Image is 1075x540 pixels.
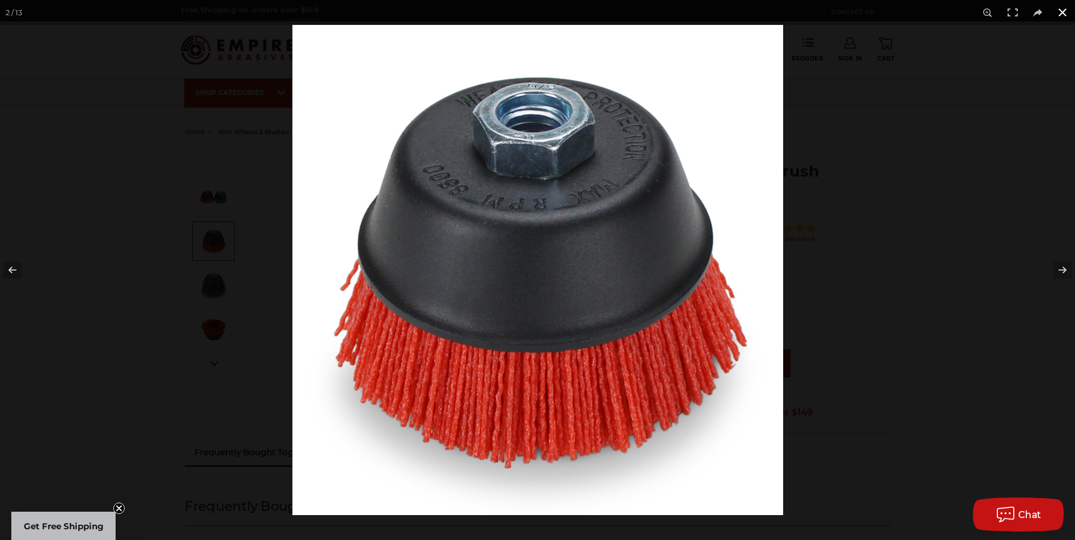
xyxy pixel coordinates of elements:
[292,25,783,515] img: nylon-cup-brush-4-inch-red-alum-oxide__36515.1668103570.jpg
[1018,509,1042,520] span: Chat
[24,521,104,532] span: Get Free Shipping
[113,503,125,514] button: Close teaser
[11,512,116,540] div: Get Free ShippingClose teaser
[973,498,1064,532] button: Chat
[1035,242,1075,298] button: Next (arrow right)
